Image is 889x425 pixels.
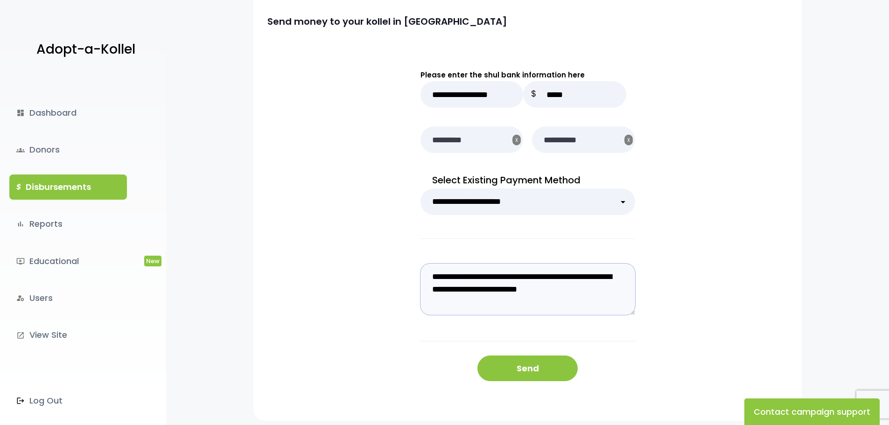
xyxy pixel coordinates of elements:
i: launch [16,331,25,340]
a: launchView Site [9,322,127,348]
a: Log Out [9,388,127,413]
a: Adopt-a-Kollel [32,27,135,72]
p: Adopt-a-Kollel [36,38,135,61]
a: groupsDonors [9,137,127,162]
button: Contact campaign support [744,398,880,425]
button: X [512,135,521,146]
span: groups [16,146,25,154]
i: manage_accounts [16,294,25,302]
p: Select Existing Payment Method [420,172,635,188]
p: $ [523,81,544,108]
a: $Disbursements [9,174,127,200]
a: manage_accountsUsers [9,286,127,311]
i: bar_chart [16,220,25,228]
p: Please enter the shul bank information here [420,69,635,81]
i: dashboard [16,109,25,117]
p: Send money to your kollel in [GEOGRAPHIC_DATA] [267,14,765,29]
i: $ [16,181,21,194]
i: ondemand_video [16,257,25,265]
a: ondemand_videoEducationalNew [9,249,127,274]
button: Send [477,355,578,381]
span: New [144,256,161,266]
a: dashboardDashboard [9,100,127,125]
button: X [624,135,633,146]
a: bar_chartReports [9,211,127,237]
